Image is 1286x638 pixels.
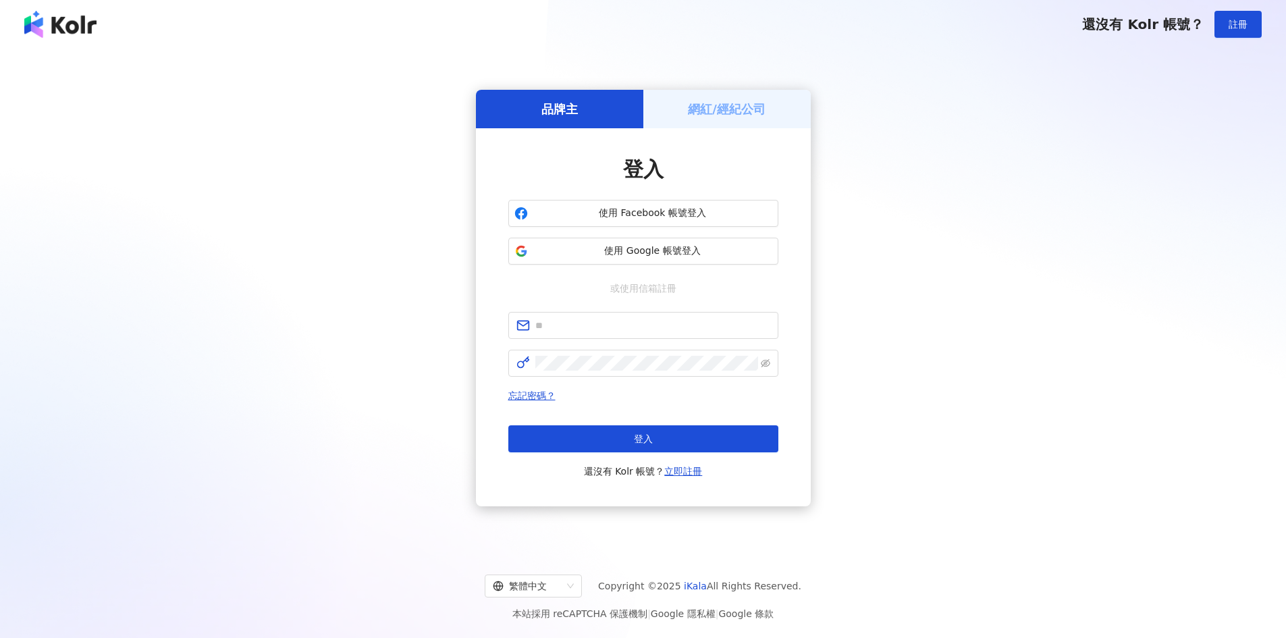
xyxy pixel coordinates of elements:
[598,578,801,594] span: Copyright © 2025 All Rights Reserved.
[761,358,770,368] span: eye-invisible
[623,157,664,181] span: 登入
[508,238,778,265] button: 使用 Google 帳號登入
[1082,16,1204,32] span: 還沒有 Kolr 帳號？
[508,425,778,452] button: 登入
[634,433,653,444] span: 登入
[508,200,778,227] button: 使用 Facebook 帳號登入
[688,101,766,117] h5: 網紅/經紀公司
[512,606,774,622] span: 本站採用 reCAPTCHA 保護機制
[647,608,651,619] span: |
[1229,19,1248,30] span: 註冊
[651,608,716,619] a: Google 隱私權
[716,608,719,619] span: |
[541,101,578,117] h5: 品牌主
[493,575,562,597] div: 繁體中文
[533,207,772,220] span: 使用 Facebook 帳號登入
[24,11,97,38] img: logo
[718,608,774,619] a: Google 條款
[601,281,686,296] span: 或使用信箱註冊
[1214,11,1262,38] button: 註冊
[533,244,772,258] span: 使用 Google 帳號登入
[684,581,707,591] a: iKala
[508,390,556,401] a: 忘記密碼？
[664,466,702,477] a: 立即註冊
[584,463,703,479] span: 還沒有 Kolr 帳號？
